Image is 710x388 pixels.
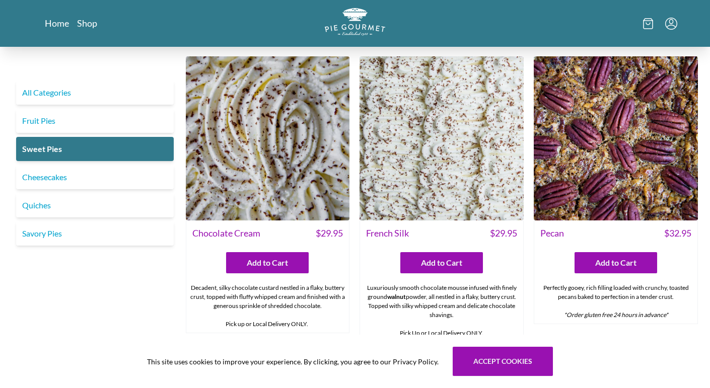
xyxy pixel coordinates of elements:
[226,252,309,273] button: Add to Cart
[192,226,260,240] span: Chocolate Cream
[366,226,409,240] span: French Silk
[247,257,288,269] span: Add to Cart
[534,279,697,324] div: Perfectly gooey, rich filling loaded with crunchy, toasted pecans baked to perfection in a tender...
[186,56,350,220] img: Chocolate Cream
[664,226,691,240] span: $ 32.95
[665,18,677,30] button: Menu
[77,17,97,29] a: Shop
[575,252,657,273] button: Add to Cart
[453,347,553,376] button: Accept cookies
[360,279,523,360] div: Luxuriously smooth chocolate mousse infused with finely ground powder, all nestled in a flaky, bu...
[534,56,698,220] img: Pecan
[387,293,406,300] strong: walnut
[16,81,174,105] a: All Categories
[400,252,483,273] button: Add to Cart
[490,226,517,240] span: $ 29.95
[360,56,524,220] img: French Silk
[16,165,174,189] a: Cheesecakes
[325,8,385,36] img: logo
[325,8,385,39] a: Logo
[147,356,439,367] span: This site uses cookies to improve your experience. By clicking, you agree to our Privacy Policy.
[564,311,668,319] em: *Order gluten free 24 hours in advance*
[45,17,69,29] a: Home
[421,257,462,269] span: Add to Cart
[316,226,343,240] span: $ 29.95
[16,193,174,217] a: Quiches
[16,221,174,246] a: Savory Pies
[540,226,564,240] span: Pecan
[16,109,174,133] a: Fruit Pies
[16,137,174,161] a: Sweet Pies
[186,279,349,333] div: Decadent, silky chocolate custard nestled in a flaky, buttery crust, topped with fluffy whipped c...
[595,257,636,269] span: Add to Cart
